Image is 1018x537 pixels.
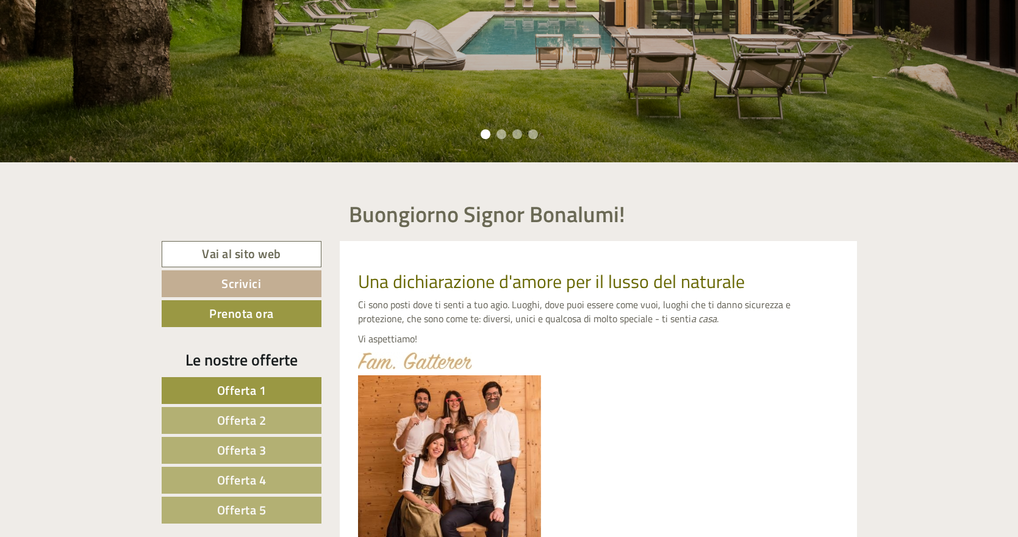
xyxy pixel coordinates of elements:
[162,270,322,297] a: Scrivici
[162,241,322,267] a: Vai al sito web
[358,267,745,295] span: Una dichiarazione d'amore per il lusso del naturale
[217,441,267,460] span: Offerta 3
[691,311,696,326] em: a
[358,352,472,369] img: image
[162,348,322,371] div: Le nostre offerte
[217,411,267,430] span: Offerta 2
[349,202,625,226] h1: Buongiorno Signor Bonalumi!
[217,470,267,489] span: Offerta 4
[217,381,267,400] span: Offerta 1
[358,332,839,346] p: Vi aspettiamo!
[162,300,322,327] a: Prenota ora
[698,311,717,326] em: casa
[217,500,267,519] span: Offerta 5
[358,298,839,326] p: Ci sono posti dove ti senti a tuo agio. Luoghi, dove puoi essere come vuoi, luoghi che ti danno s...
